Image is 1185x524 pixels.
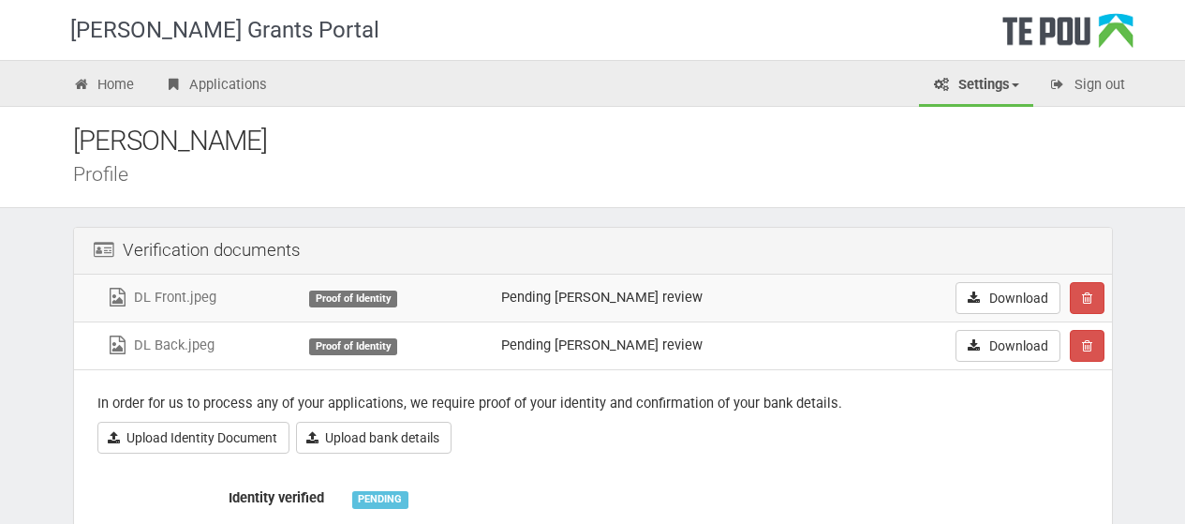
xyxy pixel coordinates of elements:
a: Settings [919,66,1033,107]
a: Home [59,66,149,107]
div: Te Pou Logo [1002,13,1133,60]
a: Applications [150,66,281,107]
div: [PERSON_NAME] [73,121,1141,161]
td: Pending [PERSON_NAME] review [494,322,845,369]
div: Proof of Identity [309,291,397,307]
a: Sign out [1035,66,1139,107]
label: Identity verified [83,482,338,508]
td: Pending [PERSON_NAME] review [494,275,845,322]
a: DL Front.jpeg [105,289,215,306]
div: PENDING [352,491,408,508]
div: Verification documents [74,228,1112,275]
div: Proof of Identity [309,338,397,355]
a: Upload bank details [296,422,452,454]
div: Profile [73,164,1141,184]
p: In order for us to process any of your applications, we require proof of your identity and confir... [97,394,1089,413]
a: DL Back.jpeg [105,337,214,353]
a: Download [955,330,1060,362]
a: Download [955,282,1060,314]
a: Upload Identity Document [97,422,289,454]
